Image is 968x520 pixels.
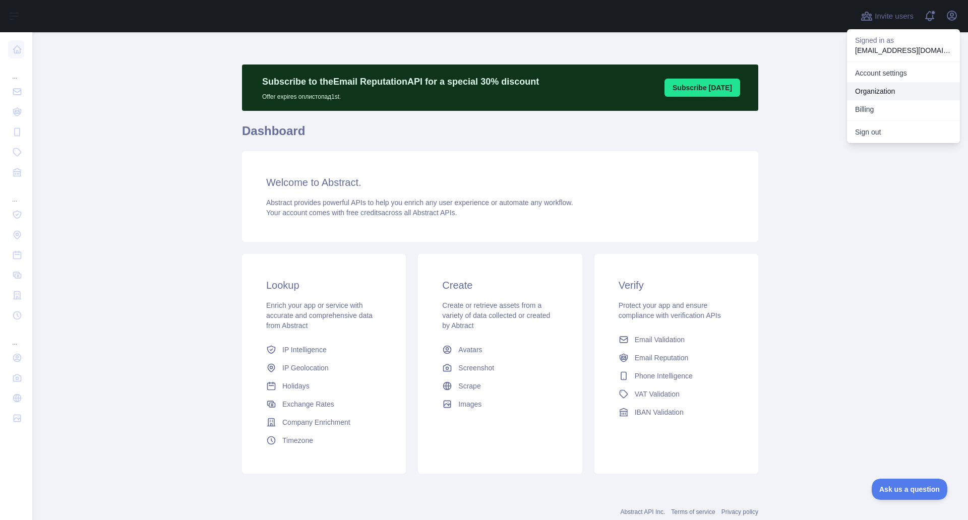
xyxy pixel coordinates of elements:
span: Enrich your app or service with accurate and comprehensive data from Abstract [266,301,373,330]
a: Holidays [262,377,386,395]
p: Subscribe to the Email Reputation API for a special 30 % discount [262,75,539,89]
a: Phone Intelligence [615,367,738,385]
a: IP Geolocation [262,359,386,377]
span: Avatars [458,345,482,355]
a: Email Reputation [615,349,738,367]
span: Phone Intelligence [635,371,693,381]
span: IP Geolocation [282,363,329,373]
div: ... [8,183,24,204]
span: Email Reputation [635,353,689,363]
h1: Dashboard [242,123,758,147]
button: Invite users [859,8,916,24]
span: IBAN Validation [635,407,684,417]
p: Signed in as [855,35,952,45]
div: ... [8,327,24,347]
a: Terms of service [671,508,715,515]
p: [EMAIL_ADDRESS][DOMAIN_NAME] [855,45,952,55]
button: Subscribe [DATE] [664,79,740,97]
span: Invite users [875,11,914,22]
h3: Welcome to Abstract. [266,175,734,189]
a: Images [438,395,562,413]
a: Organization [847,82,960,100]
span: Holidays [282,381,310,391]
a: Exchange Rates [262,395,386,413]
a: Scrape [438,377,562,395]
span: Email Validation [635,335,685,345]
span: Abstract provides powerful APIs to help you enrich any user experience or automate any workflow. [266,199,573,207]
button: Sign out [847,123,960,141]
span: Scrape [458,381,480,391]
span: Timezone [282,435,313,445]
h3: Lookup [266,278,382,292]
a: VAT Validation [615,385,738,403]
a: Screenshot [438,359,562,377]
a: IP Intelligence [262,341,386,359]
span: VAT Validation [635,389,680,399]
a: Account settings [847,64,960,82]
button: Billing [847,100,960,118]
span: Protect your app and ensure compliance with verification APIs [619,301,721,319]
a: Abstract API Inc. [621,508,665,515]
a: Company Enrichment [262,413,386,431]
h3: Create [442,278,558,292]
p: Offer expires on листопад 1st. [262,89,539,101]
span: Your account comes with across all Abstract APIs. [266,209,457,217]
div: ... [8,60,24,81]
h3: Verify [619,278,734,292]
span: Company Enrichment [282,417,350,427]
span: Create or retrieve assets from a variety of data collected or created by Abtract [442,301,550,330]
a: Avatars [438,341,562,359]
a: Privacy policy [721,508,758,515]
span: free credits [346,209,381,217]
span: Screenshot [458,363,494,373]
span: Images [458,399,481,409]
span: IP Intelligence [282,345,327,355]
iframe: Toggle Customer Support [872,479,948,500]
a: Email Validation [615,331,738,349]
a: IBAN Validation [615,403,738,421]
span: Exchange Rates [282,399,334,409]
a: Timezone [262,431,386,449]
